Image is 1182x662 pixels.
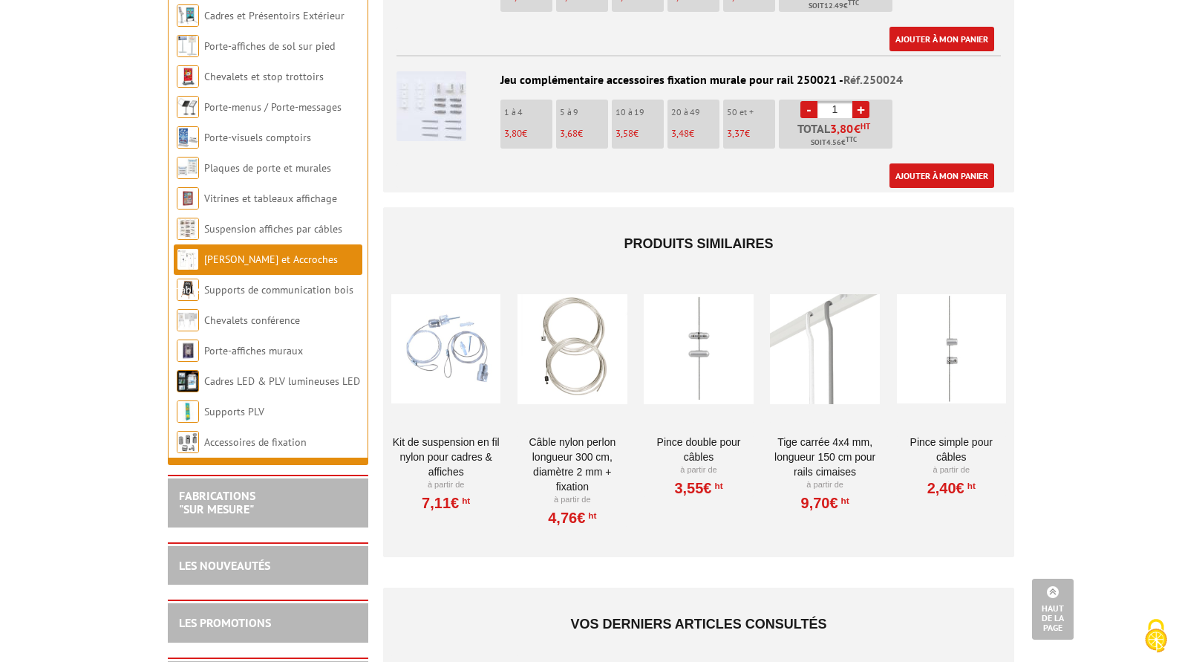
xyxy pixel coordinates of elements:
span: 3,80 [504,127,522,140]
a: FABRICATIONS"Sur Mesure" [179,488,255,516]
a: LES NOUVEAUTÉS [179,558,270,573]
a: Chevalets et stop trottoirs [204,70,324,83]
img: Vitrines et tableaux affichage [177,187,199,210]
img: Porte-visuels comptoirs [177,126,199,149]
a: Supports PLV [204,405,264,418]
a: 2,40€HT [927,484,976,493]
a: 7,11€HT [422,499,470,507]
a: 4,76€HT [548,513,596,522]
a: Porte-visuels comptoirs [204,131,311,144]
p: € [616,129,664,139]
p: 20 à 49 [671,107,719,117]
a: Ajouter à mon panier [889,27,994,51]
a: Suspension affiches par câbles [204,222,342,236]
a: Haut de la page [1032,579,1074,640]
span: 3,68 [560,127,578,140]
img: Suspension affiches par câbles [177,218,199,240]
a: Câble nylon perlon longueur 300 cm, diamètre 2 mm + fixation [517,435,627,494]
a: Accessoires de fixation [204,435,307,449]
a: Plaques de porte et murales [204,161,331,175]
img: Cadres LED & PLV lumineuses LED [177,370,199,392]
p: À partir de [391,479,500,491]
p: À partir de [644,464,753,476]
p: 1 à 4 [504,107,552,117]
a: + [852,101,869,118]
sup: HT [861,121,870,132]
img: Chevalets conférence [177,309,199,331]
sup: HT [838,496,849,506]
span: 3,58 [616,127,633,140]
img: Porte-affiches muraux [177,340,199,362]
img: Porte-menus / Porte-messages [177,96,199,118]
span: Réf.250024 [843,72,903,87]
img: Cookies (fenêtre modale) [1137,617,1175,655]
a: Supports de communication bois [204,283,353,296]
span: Produits similaires [624,236,773,251]
a: Porte-affiches muraux [204,344,303,357]
span: 4.56 [826,137,841,149]
span: Vos derniers articles consultés [570,617,826,632]
img: Supports PLV [177,400,199,423]
a: Cadres LED & PLV lumineuses LED [204,374,360,388]
div: Jeu complémentaire accessoires fixation murale pour rail 250021 - [396,71,1001,88]
sup: HT [459,496,470,506]
img: Cimaises et Accroches tableaux [177,248,199,270]
a: 9,70€HT [801,499,849,507]
span: € [830,123,870,134]
p: 50 et + [727,107,775,117]
p: 5 à 9 [560,107,608,117]
p: À partir de [770,479,879,491]
button: Cookies (fenêtre modale) [1130,611,1182,662]
a: 3,55€HT [674,484,722,493]
sup: HT [711,481,722,491]
p: € [671,129,719,139]
img: Plaques de porte et murales [177,157,199,179]
a: Porte-affiches de sol sur pied [204,39,335,53]
span: 3,37 [727,127,745,140]
a: Chevalets conférence [204,314,300,327]
img: Chevalets et stop trottoirs [177,65,199,88]
p: Total [783,123,892,149]
sup: HT [585,510,596,521]
img: Cadres et Présentoirs Extérieur [177,4,199,27]
a: Pince double pour câbles [644,435,753,464]
a: Pince simple pour câbles [897,435,1006,464]
img: Jeu complémentaire accessoires fixation murale pour rail 250021 [396,71,466,141]
span: 3,48 [671,127,689,140]
a: LES PROMOTIONS [179,615,271,630]
img: Porte-affiches de sol sur pied [177,35,199,57]
p: € [727,129,775,139]
a: [PERSON_NAME] et Accroches tableaux [177,253,338,296]
a: Tige carrée 4x4 mm, longueur 150 cm pour rails cimaises [770,435,879,479]
p: € [504,129,552,139]
p: À partir de [897,464,1006,476]
a: Ajouter à mon panier [889,163,994,188]
p: € [560,129,608,139]
span: 3,80 [830,123,854,134]
a: Cadres et Présentoirs Extérieur [204,9,345,22]
span: Soit € [811,137,857,149]
p: 10 à 19 [616,107,664,117]
a: Kit de suspension en fil nylon pour cadres & affiches [391,435,500,479]
a: - [800,101,817,118]
a: Porte-menus / Porte-messages [204,100,342,114]
a: Vitrines et tableaux affichage [204,192,337,205]
sup: TTC [846,135,857,143]
p: À partir de [517,494,627,506]
img: Accessoires de fixation [177,431,199,453]
sup: HT [964,481,976,491]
